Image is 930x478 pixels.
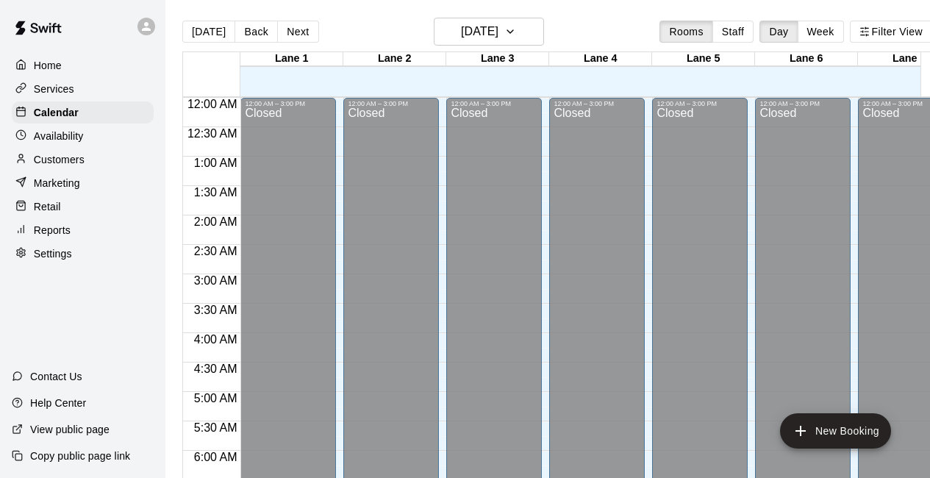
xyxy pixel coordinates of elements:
p: Help Center [30,396,86,410]
button: add [780,413,891,449]
p: Copy public page link [30,449,130,463]
span: 1:00 AM [190,157,241,169]
a: Availability [12,125,154,147]
span: 4:30 AM [190,363,241,375]
span: 2:30 AM [190,245,241,257]
span: 3:00 AM [190,274,241,287]
a: Retail [12,196,154,218]
p: Customers [34,152,85,167]
div: 12:00 AM – 3:00 PM [451,100,537,107]
div: 12:00 AM – 3:00 PM [759,100,846,107]
a: Reports [12,219,154,241]
p: Home [34,58,62,73]
button: Rooms [659,21,712,43]
a: Home [12,54,154,76]
p: Availability [34,129,84,143]
p: Retail [34,199,61,214]
p: Services [34,82,74,96]
button: Day [759,21,798,43]
p: Marketing [34,176,80,190]
button: Week [798,21,844,43]
div: Lane 1 [240,52,343,66]
span: 12:00 AM [184,98,241,110]
div: Lane 5 [652,52,755,66]
button: Next [277,21,318,43]
button: Staff [712,21,754,43]
span: 6:00 AM [190,451,241,463]
span: 3:30 AM [190,304,241,316]
button: [DATE] [182,21,235,43]
div: 12:00 AM – 3:00 PM [554,100,640,107]
a: Settings [12,243,154,265]
a: Calendar [12,101,154,124]
p: Settings [34,246,72,261]
a: Customers [12,149,154,171]
div: Lane 4 [549,52,652,66]
div: 12:00 AM – 3:00 PM [245,100,332,107]
span: 5:30 AM [190,421,241,434]
p: Calendar [34,105,79,120]
span: 5:00 AM [190,392,241,404]
p: Contact Us [30,369,82,384]
span: 1:30 AM [190,186,241,199]
div: Lane 6 [755,52,858,66]
a: Services [12,78,154,100]
div: 12:00 AM – 3:00 PM [348,100,434,107]
span: 2:00 AM [190,215,241,228]
div: Lane 2 [343,52,446,66]
h6: [DATE] [461,21,498,42]
a: Marketing [12,172,154,194]
div: 12:00 AM – 3:00 PM [657,100,743,107]
p: Reports [34,223,71,238]
div: Lane 3 [446,52,549,66]
button: [DATE] [434,18,544,46]
button: Back [235,21,278,43]
span: 12:30 AM [184,127,241,140]
span: 4:00 AM [190,333,241,346]
p: View public page [30,422,110,437]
